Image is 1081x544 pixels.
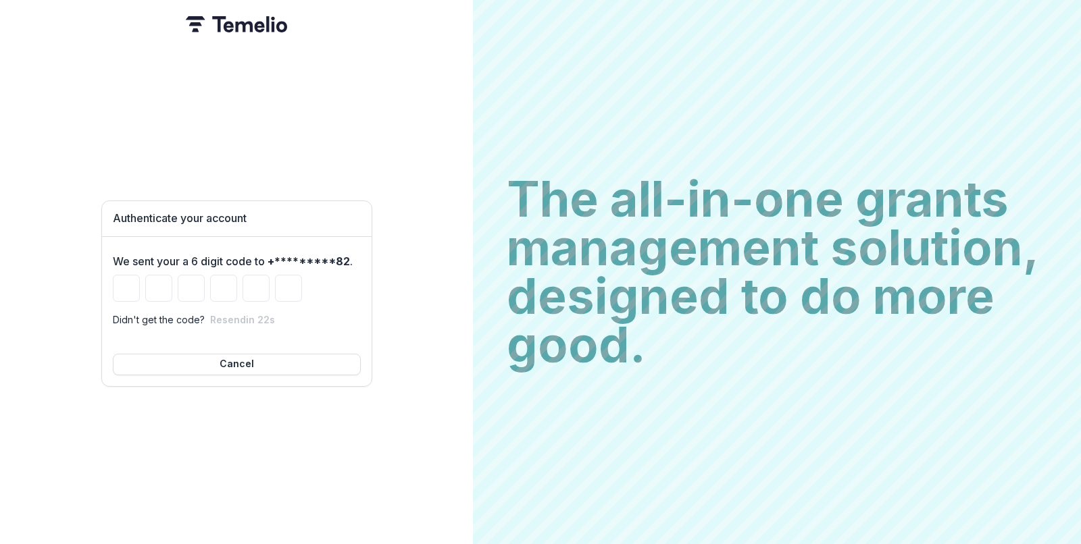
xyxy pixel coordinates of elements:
[178,275,205,302] input: Please enter your pin code
[113,275,140,302] input: Please enter your pin code
[210,314,275,325] button: Resendin 22s
[113,354,361,375] button: Cancel
[113,212,361,225] h1: Authenticate your account
[275,275,302,302] input: Please enter your pin code
[186,16,287,32] img: Temelio
[243,275,270,302] input: Please enter your pin code
[113,253,353,269] label: We sent your a 6 digit code to .
[113,312,205,327] p: Didn't get the code?
[210,275,237,302] input: Please enter your pin code
[145,275,172,302] input: Please enter your pin code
